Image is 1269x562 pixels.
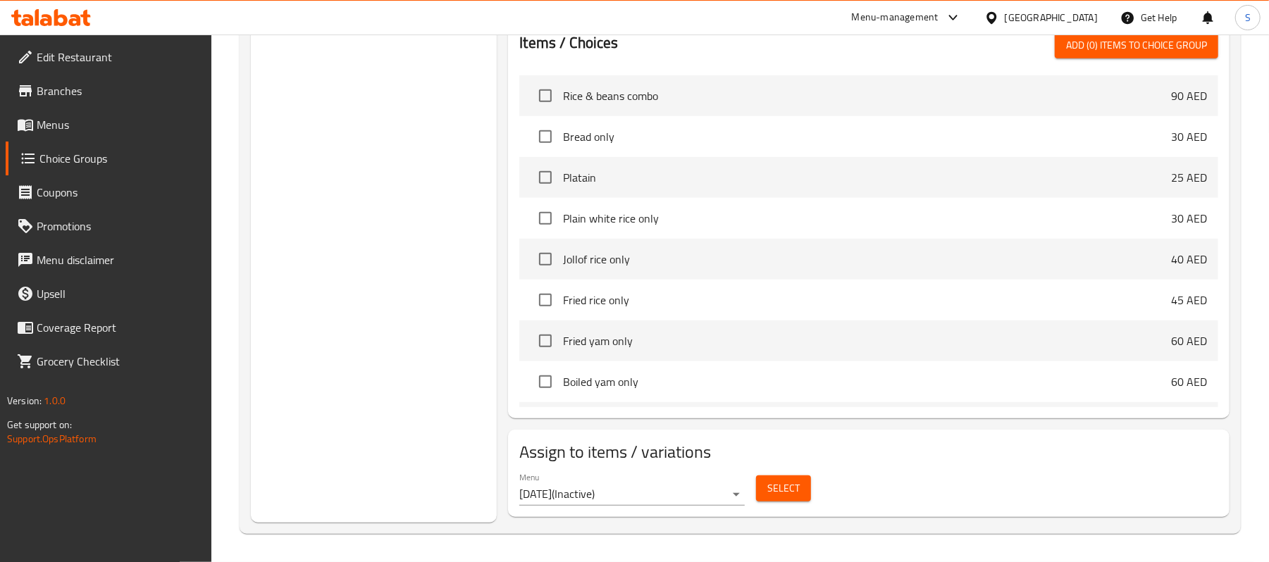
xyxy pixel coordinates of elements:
[1171,251,1207,268] p: 40 AED
[7,430,97,448] a: Support.OpsPlatform
[1005,10,1098,25] div: [GEOGRAPHIC_DATA]
[6,344,212,378] a: Grocery Checklist
[6,74,212,108] a: Branches
[37,319,201,336] span: Coverage Report
[1171,210,1207,227] p: 30 AED
[7,392,42,410] span: Version:
[37,49,201,65] span: Edit Restaurant
[37,218,201,235] span: Promotions
[1171,169,1207,186] p: 25 AED
[44,392,66,410] span: 1.0.0
[756,475,811,501] button: Select
[37,251,201,268] span: Menu disclaimer
[531,204,560,233] span: Select choice
[6,175,212,209] a: Coupons
[1171,332,1207,349] p: 60 AED
[1055,32,1218,58] button: Add (0) items to choice group
[1171,292,1207,308] p: 45 AED
[531,81,560,111] span: Select choice
[563,210,1171,227] span: Plain white rice only
[1171,373,1207,390] p: 60 AED
[852,9,939,26] div: Menu-management
[519,483,745,506] div: [DATE](Inactive)
[563,292,1171,308] span: Fried rice only
[6,209,212,243] a: Promotions
[1171,87,1207,104] p: 90 AED
[1245,10,1251,25] span: S
[767,480,800,497] span: Select
[531,244,560,274] span: Select choice
[37,184,201,201] span: Coupons
[39,150,201,167] span: Choice Groups
[1066,37,1207,54] span: Add (0) items to choice group
[37,82,201,99] span: Branches
[531,163,560,192] span: Select choice
[7,416,72,434] span: Get support on:
[1171,128,1207,145] p: 30 AED
[563,373,1171,390] span: Boiled yam only
[519,441,1218,463] h2: Assign to items / variations
[563,251,1171,268] span: Jollof rice only
[6,142,212,175] a: Choice Groups
[563,332,1171,349] span: Fried yam only
[6,311,212,344] a: Coverage Report
[6,243,212,277] a: Menu disclaimer
[531,326,560,356] span: Select choice
[563,87,1171,104] span: Rice & beans combo
[531,285,560,315] span: Select choice
[531,367,560,396] span: Select choice
[6,277,212,311] a: Upsell
[37,353,201,370] span: Grocery Checklist
[6,108,212,142] a: Menus
[37,116,201,133] span: Menus
[37,285,201,302] span: Upsell
[6,40,212,74] a: Edit Restaurant
[563,169,1171,186] span: Platain
[563,128,1171,145] span: Bread only
[519,473,540,481] label: Menu
[519,32,618,54] h2: Items / Choices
